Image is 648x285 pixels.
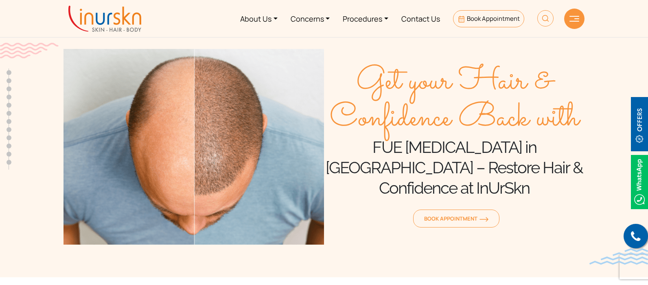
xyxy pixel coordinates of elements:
[479,217,488,222] img: orange-arrow
[467,14,520,23] span: Book Appointment
[413,210,499,228] a: Book Appointmentorange-arrow
[424,215,488,222] span: Book Appointment
[284,3,337,34] a: Concerns
[324,64,585,137] span: Get your Hair & Confidence Back with
[631,155,648,209] img: Whatsappicon
[453,10,524,27] a: Book Appointment
[631,177,648,186] a: Whatsappicon
[324,137,585,198] h1: FUE [MEDICAL_DATA] in [GEOGRAPHIC_DATA] – Restore Hair & Confidence at InUrSkn
[537,10,554,27] img: HeaderSearch
[589,248,648,265] img: bluewave
[395,3,447,34] a: Contact Us
[569,16,579,22] img: hamLine.svg
[631,97,648,151] img: offerBt
[234,3,284,34] a: About Us
[336,3,395,34] a: Procedures
[68,6,141,32] img: inurskn-logo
